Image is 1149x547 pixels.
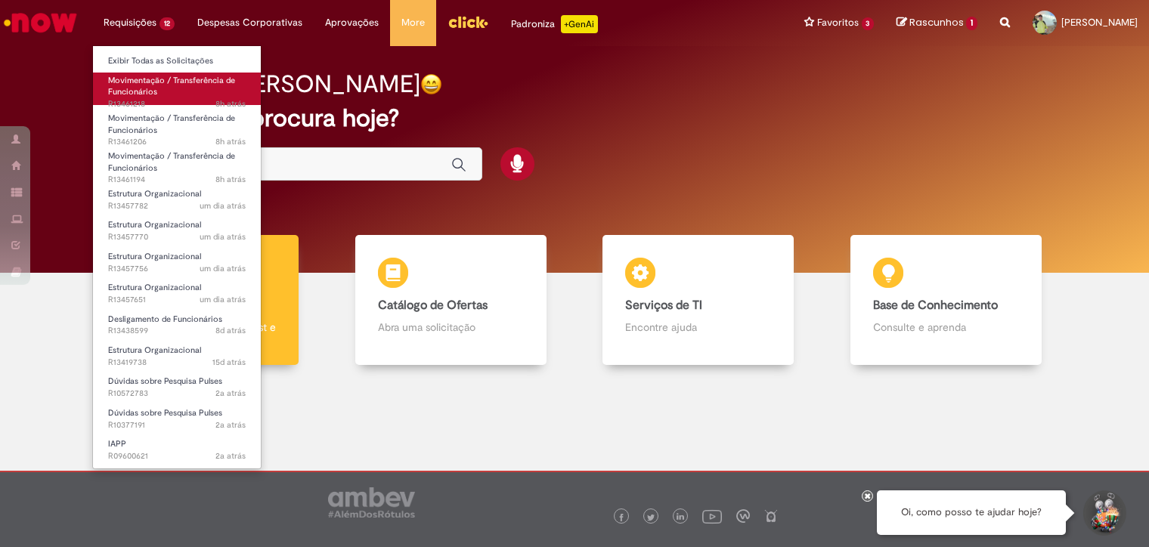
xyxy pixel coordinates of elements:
b: Catálogo de Ofertas [378,298,488,313]
span: R09600621 [108,450,246,462]
span: IAPP [108,438,126,450]
span: Estrutura Organizacional [108,282,201,293]
a: Aberto R13461218 : Movimentação / Transferência de Funcionários [93,73,261,105]
span: Desligamento de Funcionários [108,314,222,325]
span: Favoritos [817,15,859,30]
time: 29/08/2025 09:48:19 [215,174,246,185]
time: 16/10/2023 11:27:00 [215,388,246,399]
span: Movimentação / Transferência de Funcionários [108,75,235,98]
a: Aberto R13457782 : Estrutura Organizacional [93,186,261,214]
time: 03/03/2023 16:41:23 [215,450,246,462]
ul: Requisições [92,45,262,469]
img: logo_footer_workplace.png [736,509,750,523]
img: logo_footer_ambev_rotulo_gray.png [328,487,415,518]
a: Aberto R13457651 : Estrutura Organizacional [93,280,261,307]
a: Aberto R13457756 : Estrutura Organizacional [93,249,261,277]
time: 04/09/2023 10:56:16 [215,419,246,431]
a: Serviços de TI Encontre ajuda [574,235,822,366]
span: Dúvidas sobre Pesquisa Pulses [108,407,222,419]
button: Iniciar Conversa de Suporte [1081,490,1126,536]
span: um dia atrás [200,263,246,274]
p: +GenAi [561,15,598,33]
span: Estrutura Organizacional [108,188,201,199]
span: R13461218 [108,98,246,110]
p: Encontre ajuda [625,320,771,335]
a: Aberto R13461206 : Movimentação / Transferência de Funcionários [93,110,261,143]
span: 15d atrás [212,357,246,368]
span: 8h atrás [215,136,246,147]
a: Aberto R13461194 : Movimentação / Transferência de Funcionários [93,148,261,181]
img: click_logo_yellow_360x200.png [448,11,488,33]
b: Base de Conhecimento [873,298,998,313]
span: R13457770 [108,231,246,243]
a: Exibir Todas as Solicitações [93,53,261,70]
a: Base de Conhecimento Consulte e aprenda [822,235,1070,366]
img: logo_footer_naosei.png [764,509,778,523]
img: ServiceNow [2,8,79,38]
span: R10377191 [108,419,246,431]
img: logo_footer_twitter.png [647,514,655,521]
h2: Boa tarde, [PERSON_NAME] [114,71,420,97]
span: R13457782 [108,200,246,212]
img: logo_footer_youtube.png [702,506,722,526]
span: 8h atrás [215,174,246,185]
time: 28/08/2025 13:14:36 [200,200,246,212]
img: happy-face.png [420,73,442,95]
span: Movimentação / Transferência de Funcionários [108,150,235,174]
img: logo_footer_linkedin.png [677,513,684,522]
time: 28/08/2025 12:44:37 [200,294,246,305]
span: um dia atrás [200,200,246,212]
time: 15/08/2025 09:10:31 [212,357,246,368]
span: R10572783 [108,388,246,400]
span: 12 [159,17,175,30]
span: Rascunhos [909,15,964,29]
span: 1 [966,17,977,30]
span: 8d atrás [215,325,246,336]
time: 29/08/2025 09:51:38 [215,98,246,110]
span: More [401,15,425,30]
img: logo_footer_facebook.png [618,514,625,521]
span: um dia atrás [200,294,246,305]
a: Aberto R13438599 : Desligamento de Funcionários [93,311,261,339]
b: Serviços de TI [625,298,702,313]
span: Despesas Corporativas [197,15,302,30]
span: Estrutura Organizacional [108,345,201,356]
span: 2a atrás [215,450,246,462]
span: [PERSON_NAME] [1061,16,1138,29]
span: R13461194 [108,174,246,186]
time: 28/08/2025 13:13:30 [200,231,246,243]
a: Aberto R13419738 : Estrutura Organizacional [93,342,261,370]
span: Estrutura Organizacional [108,219,201,230]
span: Aprovações [325,15,379,30]
a: Aberto R09600621 : IAPP [93,436,261,464]
span: R13461206 [108,136,246,148]
span: Dúvidas sobre Pesquisa Pulses [108,375,222,387]
span: R13457756 [108,263,246,275]
p: Abra uma solicitação [378,320,524,335]
div: Oi, como posso te ajudar hoje? [877,490,1066,535]
a: Aberto R13457770 : Estrutura Organizacional [93,217,261,245]
span: 2a atrás [215,419,246,431]
span: Requisições [104,15,156,30]
h2: O que você procura hoje? [114,105,1036,131]
time: 22/08/2025 09:09:56 [215,325,246,336]
a: Rascunhos [897,16,977,30]
time: 29/08/2025 09:49:54 [215,136,246,147]
span: um dia atrás [200,231,246,243]
time: 28/08/2025 13:09:23 [200,263,246,274]
a: Tirar dúvidas Tirar dúvidas com Lupi Assist e Gen Ai [79,235,327,366]
span: Movimentação / Transferência de Funcionários [108,113,235,136]
span: R13438599 [108,325,246,337]
span: 2a atrás [215,388,246,399]
a: Aberto R10572783 : Dúvidas sobre Pesquisa Pulses [93,373,261,401]
span: 8h atrás [215,98,246,110]
span: R13419738 [108,357,246,369]
span: 3 [862,17,875,30]
div: Padroniza [511,15,598,33]
a: Catálogo de Ofertas Abra uma solicitação [327,235,575,366]
span: Estrutura Organizacional [108,251,201,262]
p: Consulte e aprenda [873,320,1019,335]
span: R13457651 [108,294,246,306]
a: Aberto R10377191 : Dúvidas sobre Pesquisa Pulses [93,405,261,433]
